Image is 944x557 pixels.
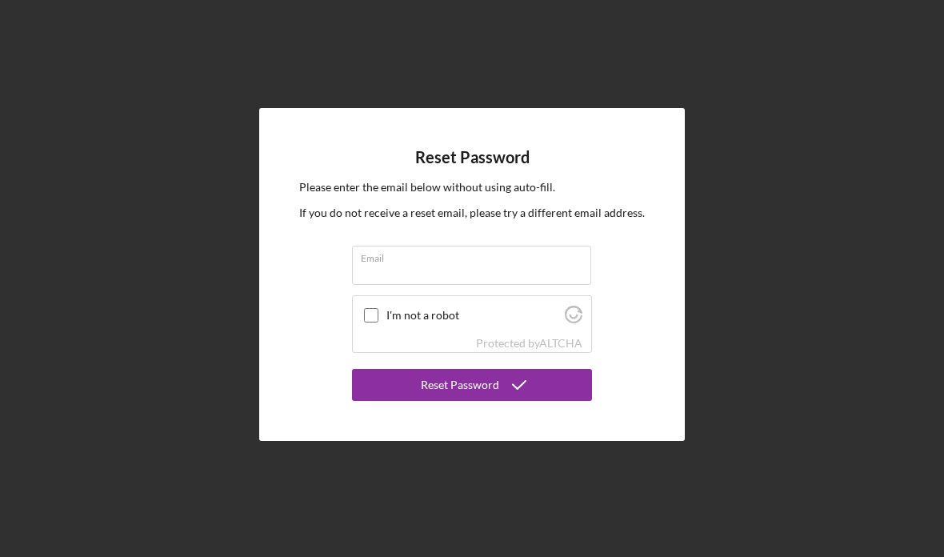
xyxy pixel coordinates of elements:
a: Visit Altcha.org [565,312,582,326]
p: If you do not receive a reset email, please try a different email address. [299,204,645,222]
label: Email [361,246,591,264]
a: Visit Altcha.org [539,336,582,350]
button: Reset Password [352,369,592,401]
label: I'm not a robot [386,309,560,322]
h4: Reset Password [415,148,530,166]
div: Reset Password [421,369,499,401]
div: Protected by [476,337,582,350]
p: Please enter the email below without using auto-fill. [299,178,645,196]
